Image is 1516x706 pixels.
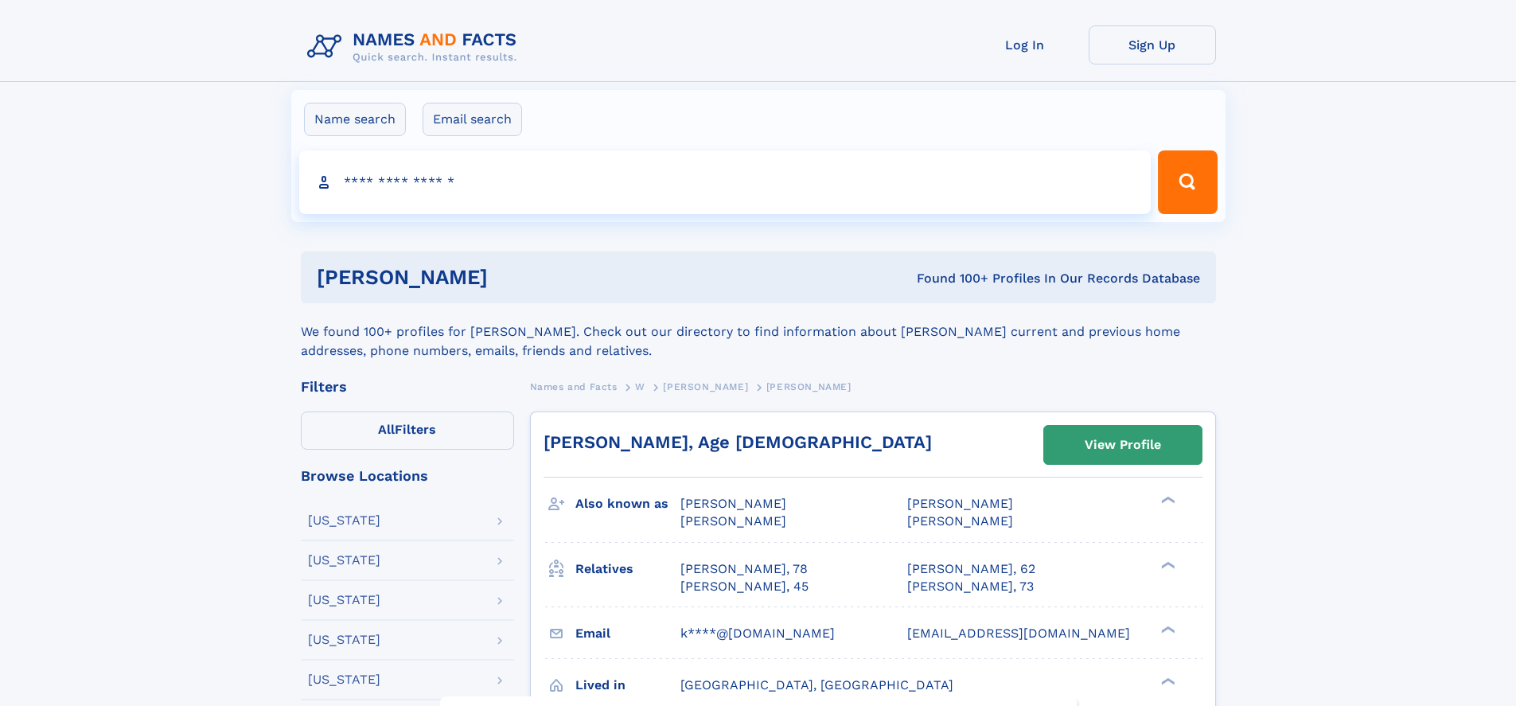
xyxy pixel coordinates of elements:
div: [US_STATE] [308,554,380,567]
a: [PERSON_NAME], 62 [907,560,1035,578]
div: Browse Locations [301,469,514,483]
span: W [635,381,645,392]
div: View Profile [1085,427,1161,463]
a: View Profile [1044,426,1202,464]
div: [US_STATE] [308,594,380,607]
div: Found 100+ Profiles In Our Records Database [702,270,1200,287]
label: Filters [301,412,514,450]
a: [PERSON_NAME] [663,376,748,396]
div: ❯ [1157,676,1176,686]
span: [PERSON_NAME] [663,381,748,392]
button: Search Button [1158,150,1217,214]
h3: Also known as [575,490,680,517]
div: ❯ [1157,495,1176,505]
h3: Lived in [575,672,680,699]
label: Name search [304,103,406,136]
h1: [PERSON_NAME] [317,267,703,287]
div: [US_STATE] [308,514,380,527]
span: [PERSON_NAME] [907,496,1013,511]
a: Sign Up [1089,25,1216,64]
span: [PERSON_NAME] [766,381,852,392]
a: [PERSON_NAME], 45 [680,578,809,595]
h3: Email [575,620,680,647]
span: All [378,422,395,437]
a: [PERSON_NAME], 73 [907,578,1034,595]
a: Log In [961,25,1089,64]
span: [PERSON_NAME] [907,513,1013,529]
a: W [635,376,645,396]
div: Filters [301,380,514,394]
div: ❯ [1157,560,1176,570]
div: We found 100+ profiles for [PERSON_NAME]. Check out our directory to find information about [PERS... [301,303,1216,361]
div: [US_STATE] [308,673,380,686]
span: [GEOGRAPHIC_DATA], [GEOGRAPHIC_DATA] [680,677,953,692]
span: [EMAIL_ADDRESS][DOMAIN_NAME] [907,626,1130,641]
label: Email search [423,103,522,136]
a: [PERSON_NAME], Age [DEMOGRAPHIC_DATA] [544,432,932,452]
span: [PERSON_NAME] [680,513,786,529]
h3: Relatives [575,556,680,583]
a: Names and Facts [530,376,618,396]
div: [US_STATE] [308,634,380,646]
a: [PERSON_NAME], 78 [680,560,808,578]
span: [PERSON_NAME] [680,496,786,511]
div: ❯ [1157,624,1176,634]
input: search input [299,150,1152,214]
img: Logo Names and Facts [301,25,530,68]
